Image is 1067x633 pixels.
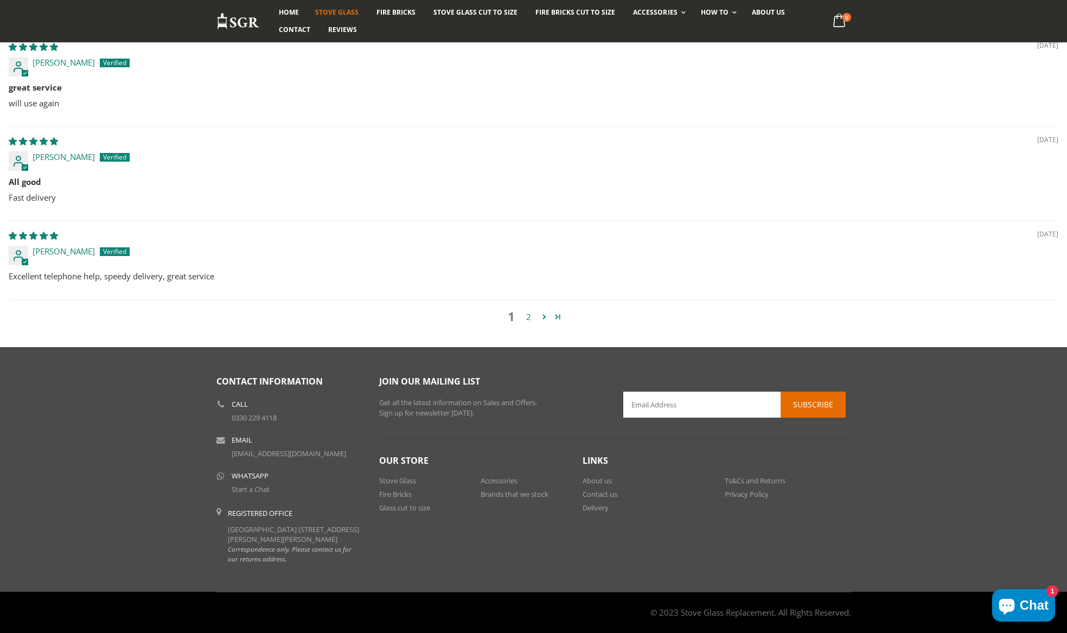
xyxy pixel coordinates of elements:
b: great service [9,82,1058,93]
img: Stove Glass Replacement [216,12,260,30]
a: Stove Glass Cut To Size [425,4,526,21]
span: Home [279,8,299,17]
b: Email [232,437,252,444]
span: 5 star review [9,230,58,241]
p: Get all the latest information on Sales and Offers. Sign up for newsletter [DATE]. [379,398,607,419]
span: [DATE] [1037,41,1058,50]
a: Glass cut to size [379,503,430,513]
a: Ts&Cs and Returns [725,476,785,485]
div: [GEOGRAPHIC_DATA] [STREET_ADDRESS][PERSON_NAME][PERSON_NAME] [228,508,363,564]
a: Stove Glass [379,476,416,485]
p: will use again [9,98,1058,109]
button: Subscribe [781,392,846,418]
a: Privacy Policy [725,489,769,499]
a: Fire Bricks [379,489,412,499]
a: Accessories [625,4,691,21]
span: Contact [279,25,310,34]
span: [PERSON_NAME] [33,151,95,162]
p: Excellent telephone help, speedy delivery, great service [9,271,1058,282]
span: Reviews [328,25,357,34]
a: Start a Chat [232,484,270,494]
a: Home [271,4,307,21]
a: Page 2 [538,310,551,323]
span: Fire Bricks [376,8,416,17]
a: Fire Bricks Cut To Size [527,4,623,21]
a: Fire Bricks [368,4,424,21]
a: Stove Glass [307,4,367,21]
a: Accessories [481,476,517,485]
span: Accessories [633,8,677,17]
a: Contact us [583,489,617,499]
a: 0330 229 4118 [232,413,277,423]
a: Page 2 [520,311,538,323]
span: [DATE] [1037,136,1058,145]
span: Stove Glass Cut To Size [433,8,517,17]
b: Registered Office [228,508,292,518]
a: Delivery [583,503,609,513]
span: Our Store [379,455,429,466]
b: WhatsApp [232,472,269,479]
a: Contact [271,21,318,39]
a: Page 2 [551,310,565,323]
a: About us [583,476,612,485]
span: Contact Information [216,375,323,387]
em: Correspondence only. Please contact us for our returns address. [228,545,352,563]
a: Brands that we stock [481,489,548,499]
p: Fast delivery [9,192,1058,203]
span: Stove Glass [315,8,359,17]
a: 0 [828,11,851,32]
b: Call [232,401,248,408]
input: Email Address [623,392,846,418]
b: All good [9,176,1058,188]
a: [EMAIL_ADDRESS][DOMAIN_NAME] [232,449,346,458]
span: 0 [842,13,851,22]
a: Reviews [320,21,365,39]
span: [PERSON_NAME] [33,246,95,257]
span: About us [752,8,785,17]
span: [DATE] [1037,230,1058,239]
address: © 2023 Stove Glass Replacement. All Rights Reserved. [650,602,851,623]
span: Fire Bricks Cut To Size [535,8,615,17]
a: How To [693,4,742,21]
span: Links [583,455,608,466]
span: How To [701,8,729,17]
inbox-online-store-chat: Shopify online store chat [989,589,1058,624]
span: Join our mailing list [379,375,480,387]
span: 5 star review [9,136,58,146]
span: 5 star review [9,41,58,52]
span: [PERSON_NAME] [33,57,95,68]
a: About us [744,4,793,21]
